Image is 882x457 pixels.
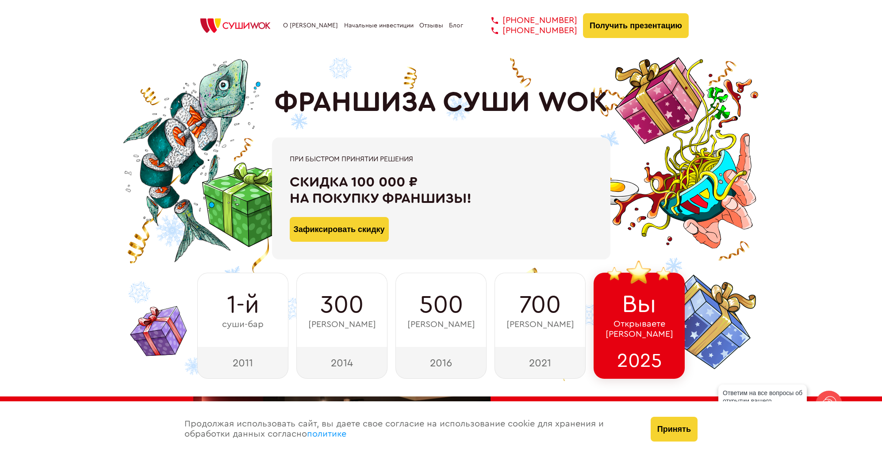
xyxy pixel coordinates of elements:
[290,174,593,207] div: Скидка 100 000 ₽ на покупку франшизы!
[193,16,277,35] img: СУШИWOK
[344,22,414,29] a: Начальные инвестиции
[718,385,807,417] div: Ответим на все вопросы об открытии вашего [PERSON_NAME]!
[419,291,463,319] span: 500
[419,22,443,29] a: Отзывы
[519,291,561,319] span: 700
[651,417,698,442] button: Принять
[222,320,264,330] span: суши-бар
[283,22,338,29] a: О [PERSON_NAME]
[449,22,463,29] a: Блог
[274,86,608,119] h1: ФРАНШИЗА СУШИ WOK
[320,291,364,319] span: 300
[227,291,259,319] span: 1-й
[407,320,475,330] span: [PERSON_NAME]
[176,401,642,457] div: Продолжая использовать сайт, вы даете свое согласие на использование cookie для хранения и обрабо...
[296,347,387,379] div: 2014
[395,347,487,379] div: 2016
[197,347,288,379] div: 2011
[307,430,346,438] a: политике
[478,26,577,36] a: [PHONE_NUMBER]
[594,347,685,379] div: 2025
[606,319,673,339] span: Открываете [PERSON_NAME]
[290,217,389,242] button: Зафиксировать скидку
[495,347,586,379] div: 2021
[506,320,574,330] span: [PERSON_NAME]
[308,320,376,330] span: [PERSON_NAME]
[478,15,577,26] a: [PHONE_NUMBER]
[290,155,593,163] div: При быстром принятии решения
[622,290,656,319] span: Вы
[583,13,689,38] button: Получить презентацию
